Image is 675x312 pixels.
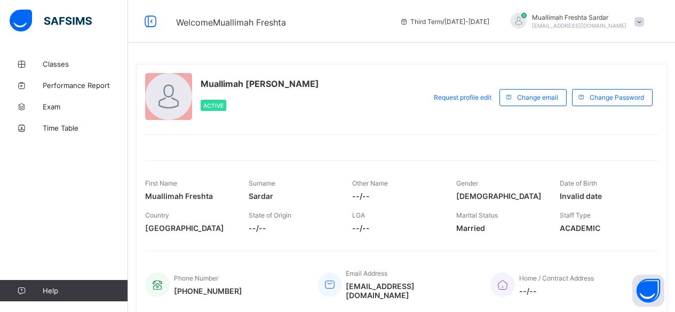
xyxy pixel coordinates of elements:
span: Active [203,102,224,109]
span: session/term information [400,18,489,26]
span: ACADEMIC [560,223,647,233]
span: Change Password [590,93,644,101]
span: State of Origin [249,211,291,219]
span: Staff Type [560,211,591,219]
span: --/-- [519,286,594,295]
span: LGA [352,211,365,219]
span: Other Name [352,179,388,187]
span: --/-- [352,223,440,233]
span: Time Table [43,124,128,132]
span: Home / Contract Address [519,274,594,282]
span: Muallimah Freshta Sardar [532,13,626,21]
span: [EMAIL_ADDRESS][DOMAIN_NAME] [346,282,474,300]
span: [EMAIL_ADDRESS][DOMAIN_NAME] [532,22,626,29]
span: Performance Report [43,81,128,90]
span: Married [456,223,544,233]
span: Request profile edit [434,93,491,101]
span: Exam [43,102,128,111]
span: Gender [456,179,478,187]
span: Help [43,286,128,295]
span: Surname [249,179,275,187]
div: Muallimah FreshtaSardar [500,13,649,30]
span: Invalid date [560,191,647,201]
span: Muallimah [PERSON_NAME] [201,78,319,89]
span: First Name [145,179,177,187]
img: safsims [10,10,92,32]
span: [DEMOGRAPHIC_DATA] [456,191,544,201]
span: Phone Number [174,274,218,282]
span: Email Address [346,269,387,277]
span: Sardar [249,191,336,201]
span: Country [145,211,169,219]
span: Change email [517,93,558,101]
span: --/-- [352,191,440,201]
button: Open asap [632,275,664,307]
span: Date of Birth [560,179,597,187]
span: Marital Status [456,211,498,219]
span: Classes [43,60,128,68]
span: [GEOGRAPHIC_DATA] [145,223,233,233]
span: Welcome Muallimah Freshta [176,17,286,28]
span: --/-- [249,223,336,233]
span: [PHONE_NUMBER] [174,286,242,295]
span: Muallimah Freshta [145,191,233,201]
